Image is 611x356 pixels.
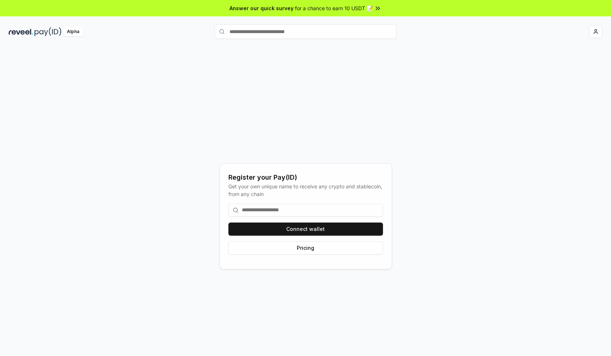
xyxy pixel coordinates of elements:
[228,241,383,255] button: Pricing
[63,27,83,36] div: Alpha
[9,27,33,36] img: reveel_dark
[228,223,383,236] button: Connect wallet
[35,27,61,36] img: pay_id
[229,4,293,12] span: Answer our quick survey
[228,172,383,183] div: Register your Pay(ID)
[228,183,383,198] div: Get your own unique name to receive any crypto and stablecoin, from any chain
[295,4,373,12] span: for a chance to earn 10 USDT 📝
